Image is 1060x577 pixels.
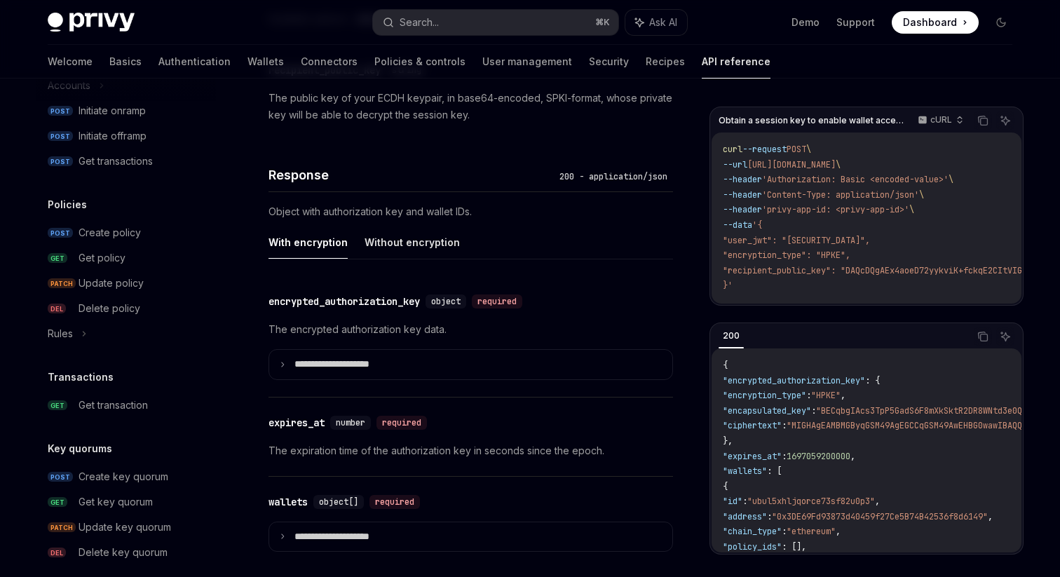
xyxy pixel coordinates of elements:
span: 1697059200000 [787,451,850,462]
a: DELDelete key quorum [36,540,216,565]
a: POSTInitiate offramp [36,123,216,149]
button: Toggle dark mode [990,11,1012,34]
span: { [723,360,728,371]
button: Without encryption [365,226,460,259]
span: 'Content-Type: application/json' [762,189,919,201]
span: : [782,526,787,537]
a: API reference [702,45,770,79]
div: required [472,294,522,308]
a: Connectors [301,45,358,79]
a: Policies & controls [374,45,466,79]
span: "0x3DE69Fd93873d40459f27Ce5B74B42536f8d6149" [772,511,988,522]
a: POSTInitiate onramp [36,98,216,123]
a: Wallets [247,45,284,79]
span: GET [48,253,67,264]
span: "address" [723,511,767,522]
span: { [723,481,728,492]
span: [URL][DOMAIN_NAME] [747,159,836,170]
div: Get transactions [79,153,153,170]
span: "user_jwt": "[SECURITY_DATA]", [723,235,870,246]
span: --header [723,189,762,201]
span: GET [48,400,67,411]
span: object[] [319,496,358,508]
span: POST [48,228,73,238]
span: : [811,405,816,416]
span: ⌘ K [595,17,610,28]
span: "ethereum" [787,526,836,537]
a: DELDelete policy [36,296,216,321]
span: --data [723,219,752,231]
h5: Key quorums [48,440,112,457]
button: Search...⌘K [373,10,618,35]
span: POST [48,106,73,116]
a: POSTCreate policy [36,220,216,245]
span: PATCH [48,278,76,289]
a: PATCHUpdate key quorum [36,515,216,540]
a: GETGet key quorum [36,489,216,515]
button: cURL [910,109,970,133]
span: "policy_ids" [723,541,782,552]
span: : [ [767,466,782,477]
div: wallets [269,495,308,509]
span: Dashboard [903,15,957,29]
span: : [782,420,787,431]
div: Get key quorum [79,494,153,510]
a: User management [482,45,572,79]
span: : [767,511,772,522]
button: Ask AI [996,327,1014,346]
span: DEL [48,548,66,558]
span: Ask AI [649,15,677,29]
span: : [], [782,541,806,552]
a: Welcome [48,45,93,79]
span: POST [787,144,806,155]
button: Copy the contents from the code block [974,327,992,346]
div: 200 - application/json [554,170,673,184]
p: Object with authorization key and wallet IDs. [269,203,673,220]
a: POSTGet transactions [36,149,216,174]
span: , [875,496,880,507]
span: : [806,390,811,401]
span: "ciphertext" [723,420,782,431]
span: DEL [48,304,66,314]
div: Delete key quorum [79,544,168,561]
a: Dashboard [892,11,979,34]
span: GET [48,497,67,508]
span: }, [723,435,733,447]
a: Demo [791,15,820,29]
span: "ubul5xhljqorce73sf82u0p3" [747,496,875,507]
span: "encrypted_authorization_key" [723,375,865,386]
div: Get policy [79,250,125,266]
div: Rules [48,325,73,342]
span: \ [949,174,953,185]
div: Update key quorum [79,519,171,536]
a: Recipes [646,45,685,79]
button: With encryption [269,226,348,259]
span: , [850,451,855,462]
div: Delete policy [79,300,140,317]
a: Authentication [158,45,231,79]
button: Ask AI [625,10,687,35]
span: --header [723,174,762,185]
span: "expires_at" [723,451,782,462]
span: '{ [752,219,762,231]
span: object [431,296,461,307]
span: PATCH [48,522,76,533]
span: --request [742,144,787,155]
div: Search... [400,14,439,31]
a: Basics [109,45,142,79]
p: The expiration time of the authorization key in seconds since the epoch. [269,442,673,459]
span: "encryption_type": "HPKE", [723,250,850,261]
div: Initiate offramp [79,128,147,144]
span: \ [836,159,841,170]
p: The public key of your ECDH keypair, in base64-encoded, SPKI-format, whose private key will be ab... [269,90,673,123]
span: "encapsulated_key" [723,405,811,416]
span: \ [919,189,924,201]
span: POST [48,156,73,167]
button: Copy the contents from the code block [974,111,992,130]
p: The encrypted authorization key data. [269,321,673,338]
span: "encryption_type" [723,390,806,401]
div: 200 [719,327,744,344]
div: Get transaction [79,397,148,414]
div: required [376,416,427,430]
span: : [782,451,787,462]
